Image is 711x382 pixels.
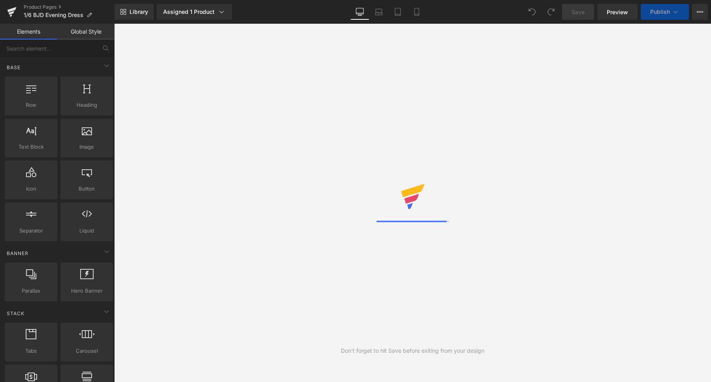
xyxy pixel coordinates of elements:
span: Heading [63,101,111,109]
span: Stack [6,310,25,317]
span: Library [130,8,148,15]
div: Don't forget to hit Save before exiting from your design [341,346,484,355]
span: Parallax [7,287,55,295]
span: Tabs [7,347,55,355]
span: Hero Banner [63,287,111,295]
button: Redo [543,4,559,20]
a: Laptop [369,4,388,20]
span: Button [63,185,111,193]
div: Assigned 1 Product [163,8,226,16]
a: Tablet [388,4,407,20]
a: Mobile [407,4,426,20]
span: 1/6 BJD Evening Dress [24,12,83,18]
span: Image [63,143,111,151]
span: Preview [607,8,628,16]
a: New Library [115,4,154,20]
a: Preview [597,4,638,20]
span: Save [572,8,585,16]
span: Icon [7,185,55,193]
span: Liquid [63,227,111,235]
button: Publish [641,4,689,20]
span: Carousel [63,347,111,355]
span: Publish [650,9,670,15]
span: Row [7,101,55,109]
a: Desktop [350,4,369,20]
button: More [692,4,708,20]
span: Base [6,64,21,71]
span: Separator [7,227,55,235]
button: Undo [524,4,540,20]
a: Global Style [57,24,115,40]
a: Product Pages [24,4,115,10]
span: Banner [6,250,29,257]
span: Text Block [7,143,55,151]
